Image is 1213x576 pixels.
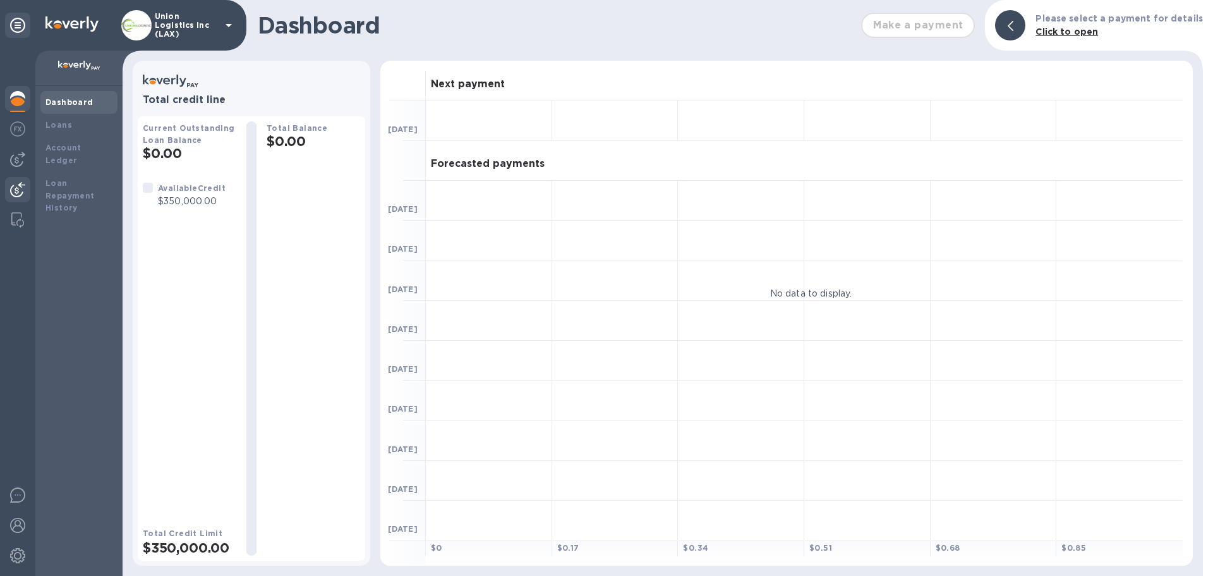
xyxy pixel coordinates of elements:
[143,540,236,556] h2: $350,000.00
[683,543,708,553] b: $ 0.34
[388,204,418,214] b: [DATE]
[388,484,418,494] b: [DATE]
[557,543,579,553] b: $ 0.17
[388,364,418,374] b: [DATE]
[388,524,418,534] b: [DATE]
[431,158,545,170] h3: Forecasted payments
[936,543,960,553] b: $ 0.68
[770,286,852,300] p: No data to display.
[388,244,418,254] b: [DATE]
[431,78,505,90] h3: Next payment
[388,285,418,294] b: [DATE]
[5,13,30,38] div: Unpin categories
[267,133,360,149] h2: $0.00
[267,123,327,133] b: Total Balance
[143,529,222,538] b: Total Credit Limit
[143,123,235,145] b: Current Outstanding Loan Balance
[1061,543,1086,553] b: $ 0.85
[388,125,418,134] b: [DATE]
[45,97,94,107] b: Dashboard
[158,195,226,208] p: $350,000.00
[155,12,218,39] p: Union Logistics Inc (LAX)
[388,404,418,414] b: [DATE]
[809,543,832,553] b: $ 0.51
[45,143,81,165] b: Account Ledger
[1035,27,1098,37] b: Click to open
[10,121,25,137] img: Foreign exchange
[45,120,72,130] b: Loans
[388,444,418,454] b: [DATE]
[143,145,236,161] h2: $0.00
[45,178,95,213] b: Loan Repayment History
[388,324,418,334] b: [DATE]
[158,183,226,193] b: Available Credit
[143,94,360,106] h3: Total credit line
[45,16,99,32] img: Logo
[431,543,442,553] b: $ 0
[1035,13,1203,23] b: Please select a payment for details
[258,12,855,39] h1: Dashboard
